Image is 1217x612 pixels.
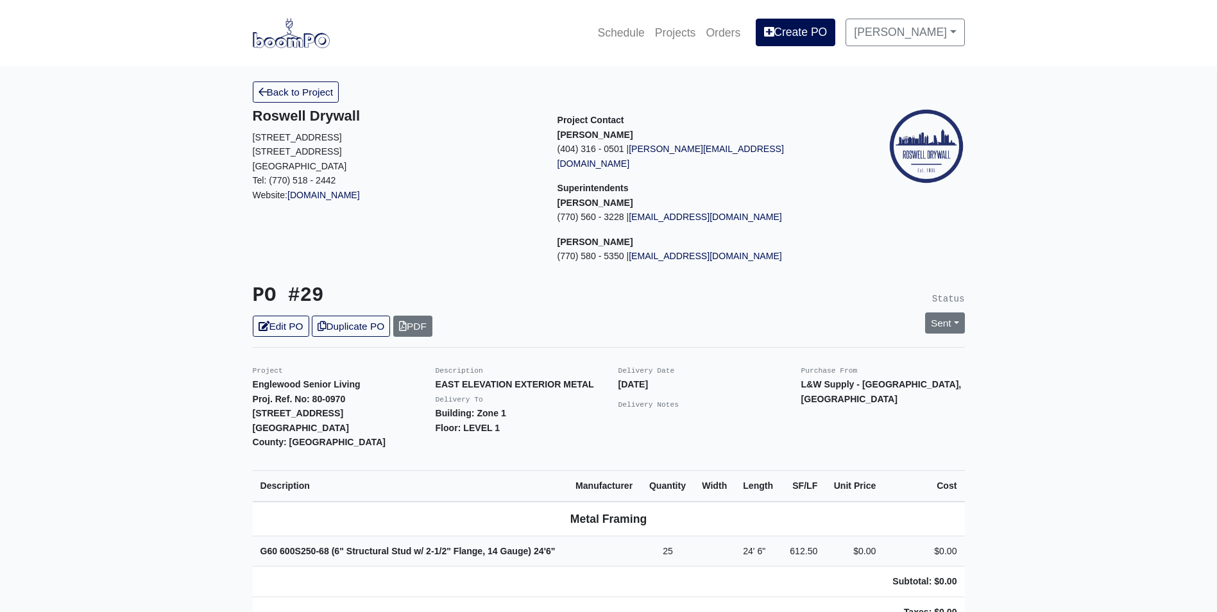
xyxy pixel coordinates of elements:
th: Cost [883,470,964,501]
a: [EMAIL_ADDRESS][DOMAIN_NAME] [629,251,782,261]
strong: Floor: LEVEL 1 [436,423,500,433]
th: Manufacturer [568,470,642,501]
strong: [GEOGRAPHIC_DATA] [253,423,349,433]
small: Purchase From [801,367,858,375]
small: Description [436,367,483,375]
img: boomPO [253,18,330,47]
p: [STREET_ADDRESS] [253,144,538,159]
span: Project Contact [557,115,624,125]
td: $0.00 [883,536,964,566]
strong: EAST ELEVATION EXTERIOR METAL [436,379,594,389]
small: Delivery Date [618,367,675,375]
p: (770) 560 - 3228 | [557,210,843,225]
a: [PERSON_NAME][EMAIL_ADDRESS][DOMAIN_NAME] [557,144,784,169]
span: 24' [534,546,546,556]
p: [GEOGRAPHIC_DATA] [253,159,538,174]
td: 612.50 [781,536,825,566]
th: Unit Price [825,470,883,501]
strong: County: [GEOGRAPHIC_DATA] [253,437,386,447]
small: Status [932,294,965,304]
a: Sent [925,312,965,334]
strong: [STREET_ADDRESS] [253,408,344,418]
strong: Englewood Senior Living [253,379,361,389]
h3: PO #29 [253,284,599,308]
span: Superintendents [557,183,629,193]
p: (770) 580 - 5350 | [557,249,843,264]
td: $0.00 [825,536,883,566]
small: Project [253,367,283,375]
a: Projects [650,19,701,47]
p: [STREET_ADDRESS] [253,130,538,145]
strong: [PERSON_NAME] [557,198,633,208]
a: [DOMAIN_NAME] [287,190,360,200]
div: Website: [253,108,538,202]
td: 25 [642,536,694,566]
span: 6" [546,546,556,556]
a: Edit PO [253,316,309,337]
p: L&W Supply - [GEOGRAPHIC_DATA], [GEOGRAPHIC_DATA] [801,377,965,406]
span: 6" [757,546,765,556]
strong: [DATE] [618,379,649,389]
a: Create PO [756,19,835,46]
p: Tel: (770) 518 - 2442 [253,173,538,188]
th: Length [735,470,781,501]
a: Duplicate PO [312,316,390,337]
a: [PERSON_NAME] [846,19,964,46]
a: Orders [701,19,745,47]
th: Quantity [642,470,694,501]
strong: [PERSON_NAME] [557,130,633,140]
b: Metal Framing [570,513,647,525]
small: Delivery To [436,396,483,404]
small: Delivery Notes [618,401,679,409]
strong: [PERSON_NAME] [557,237,633,247]
a: Schedule [592,19,649,47]
p: (404) 316 - 0501 | [557,142,843,171]
span: 24' [743,546,754,556]
th: Description [253,470,568,501]
th: Width [694,470,735,501]
a: Back to Project [253,81,339,103]
th: SF/LF [781,470,825,501]
a: [EMAIL_ADDRESS][DOMAIN_NAME] [629,212,782,222]
a: PDF [393,316,432,337]
strong: Building: Zone 1 [436,408,506,418]
td: Subtotal: $0.00 [883,566,964,597]
strong: Proj. Ref. No: 80-0970 [253,394,346,404]
h5: Roswell Drywall [253,108,538,124]
strong: G60 600S250-68 (6" Structural Stud w/ 2-1/2" Flange, 14 Gauge) [260,546,556,556]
